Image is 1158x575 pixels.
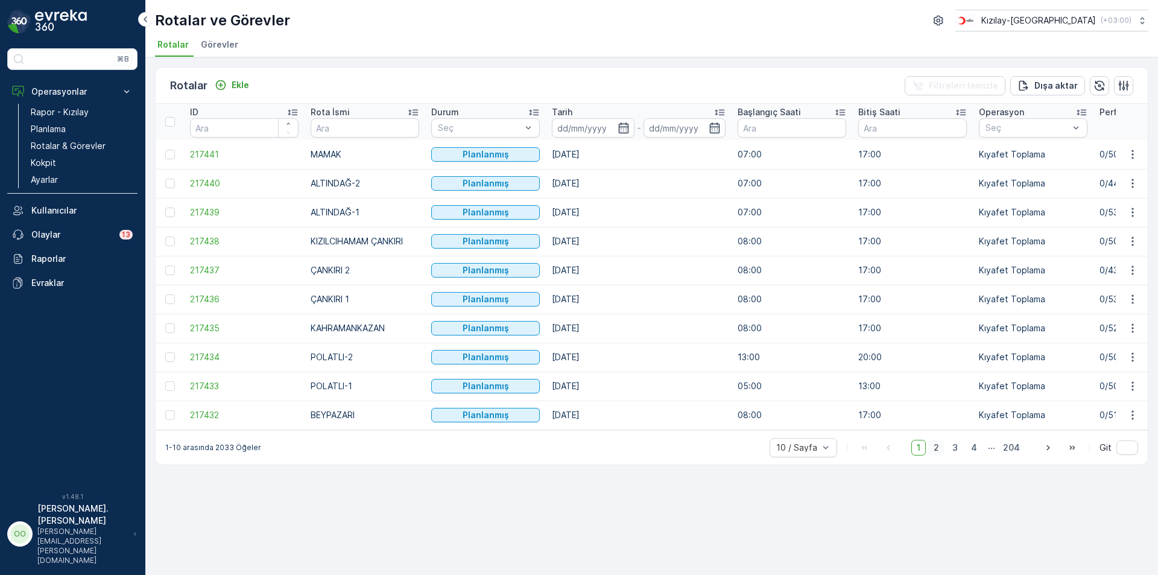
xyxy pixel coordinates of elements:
td: 08:00 [732,227,852,256]
button: Planlanmış [431,379,540,393]
a: Rapor - Kızılay [26,104,138,121]
p: Raporlar [31,253,133,265]
input: Ara [738,118,846,138]
button: Ekle [210,78,254,92]
span: 217433 [190,380,299,392]
div: Toggle Row Selected [165,410,175,420]
td: 08:00 [732,401,852,430]
p: Planlanmış [463,380,509,392]
input: Ara [311,118,419,138]
img: logo_dark-DEwI_e13.png [35,10,87,34]
p: Planlanmış [463,322,509,334]
p: ID [190,106,198,118]
a: Olaylar13 [7,223,138,247]
div: Toggle Row Selected [165,265,175,275]
span: 217436 [190,293,299,305]
span: Git [1099,442,1112,454]
span: Rotalar [157,39,189,51]
button: OO[PERSON_NAME].[PERSON_NAME][PERSON_NAME][EMAIL_ADDRESS][PERSON_NAME][DOMAIN_NAME] [7,503,138,565]
a: Evraklar [7,271,138,295]
img: k%C4%B1z%C4%B1lay.png [955,14,976,27]
td: 17:00 [852,169,973,198]
p: Planlama [31,123,66,135]
p: Rota İsmi [311,106,350,118]
p: 13 [122,230,130,240]
td: ALTINDAĞ-2 [305,169,425,198]
td: [DATE] [546,227,732,256]
a: 217440 [190,177,299,189]
td: 07:00 [732,140,852,169]
button: Planlanmış [431,205,540,220]
p: 1-10 arasında 2033 Öğeler [165,443,261,453]
button: Planlanmış [431,408,540,422]
p: Filtreleri temizle [929,80,998,92]
td: [DATE] [546,140,732,169]
a: 217441 [190,148,299,160]
a: 217435 [190,322,299,334]
td: Kıyafet Toplama [973,285,1093,314]
p: Tarih [552,106,572,118]
p: [PERSON_NAME][EMAIL_ADDRESS][PERSON_NAME][DOMAIN_NAME] [37,527,128,565]
p: Kızılay-[GEOGRAPHIC_DATA] [981,14,1096,27]
a: Ayarlar [26,171,138,188]
td: KAHRAMANKAZAN [305,314,425,343]
td: 17:00 [852,285,973,314]
p: Performans [1099,106,1148,118]
td: Kıyafet Toplama [973,227,1093,256]
td: Kıyafet Toplama [973,372,1093,401]
td: 17:00 [852,401,973,430]
p: [PERSON_NAME].[PERSON_NAME] [37,503,128,527]
td: 17:00 [852,140,973,169]
td: 08:00 [732,256,852,285]
td: POLATLI-2 [305,343,425,372]
p: Rotalar ve Görevler [155,11,290,30]
p: Rotalar & Görevler [31,140,106,152]
p: Kokpit [31,157,56,169]
td: [DATE] [546,198,732,227]
a: Kullanıcılar [7,199,138,223]
span: 204 [998,440,1025,456]
td: [DATE] [546,285,732,314]
td: ÇANKIRI 1 [305,285,425,314]
td: 08:00 [732,285,852,314]
span: Görevler [201,39,238,51]
td: [DATE] [546,314,732,343]
td: 07:00 [732,198,852,227]
a: 217434 [190,351,299,363]
p: Planlanmış [463,409,509,421]
span: 3 [947,440,963,456]
p: Başlangıç Saati [738,106,801,118]
td: 08:00 [732,314,852,343]
p: ( +03:00 ) [1101,16,1131,25]
td: [DATE] [546,169,732,198]
div: Toggle Row Selected [165,150,175,159]
p: Dışa aktar [1034,80,1078,92]
td: KIZILCIHAMAM ÇANKIRI [305,227,425,256]
p: Ekle [232,79,249,91]
p: Kullanıcılar [31,205,133,217]
div: Toggle Row Selected [165,381,175,391]
td: [DATE] [546,401,732,430]
td: POLATLI-1 [305,372,425,401]
p: Durum [431,106,459,118]
a: Planlama [26,121,138,138]
td: Kıyafet Toplama [973,343,1093,372]
p: Seç [986,122,1069,134]
td: 17:00 [852,227,973,256]
button: Planlanmış [431,263,540,278]
p: Planlanmış [463,148,509,160]
a: 217432 [190,409,299,421]
button: Operasyonlar [7,80,138,104]
a: Raporlar [7,247,138,271]
a: 217437 [190,264,299,276]
td: Kıyafet Toplama [973,314,1093,343]
td: Kıyafet Toplama [973,169,1093,198]
button: Planlanmış [431,321,540,335]
p: Planlanmış [463,235,509,247]
button: Planlanmış [431,147,540,162]
button: Planlanmış [431,234,540,249]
